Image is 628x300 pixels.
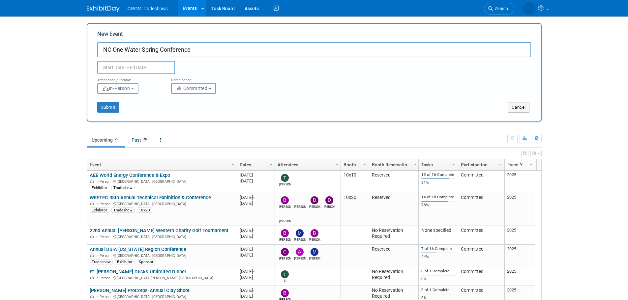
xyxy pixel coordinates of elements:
a: Annual DBIA [US_STATE] Region Conference [90,246,186,252]
span: Committed [176,86,208,91]
td: Reserved [369,171,418,193]
a: Participation [461,159,500,170]
input: Start Date - End Date [97,61,175,74]
div: [DATE] [240,246,272,252]
div: [GEOGRAPHIC_DATA], [GEOGRAPHIC_DATA] [90,234,234,239]
span: In-Person [96,202,112,206]
div: Blake Roberts [309,237,320,242]
img: Blake Roberts [311,229,318,237]
td: No Reservation Required [369,267,418,286]
a: Dates [240,159,270,170]
img: Daniel Haugland [311,196,318,204]
div: Michael Brandao [309,256,320,261]
span: In-Person [96,179,112,184]
img: Alexander Ciasca [296,248,304,256]
td: Reserved [369,193,418,226]
span: - [253,269,254,274]
span: In-Person [96,235,112,239]
a: AEE World Energy Conference & Expo [90,172,170,178]
a: Search [484,3,514,14]
div: [DATE] [240,195,272,200]
img: Myers Carpenter [296,229,304,237]
td: 10x20 [341,193,369,226]
div: None specified [421,228,455,233]
span: Column Settings [334,162,340,167]
a: Booth Reservation Status [372,159,414,170]
a: Column Settings [267,159,275,169]
div: [DATE] [240,287,272,293]
img: In-Person Event [90,276,94,279]
a: Booth Size [344,159,365,170]
div: Exhibitor [115,259,135,264]
img: TJ Williams [281,270,289,278]
a: 22nd Annual [PERSON_NAME] Western Charity Golf Tournament [90,228,228,233]
a: Upcoming28 [87,134,125,146]
span: 56 [141,137,149,142]
a: Ft. [PERSON_NAME] Ducks Unlimited Dinner [90,269,186,275]
button: Cancel [508,102,529,113]
div: [DATE] [240,178,272,184]
div: 10x20 [137,207,152,213]
span: - [253,195,254,200]
div: Participation: [171,74,235,83]
a: Column Settings [497,159,504,169]
td: Reserved [369,245,418,267]
div: 7 of 16 Complete [421,246,455,251]
img: Tod Green [281,174,289,182]
a: Past56 [127,134,154,146]
div: 0 of 1 Complete [421,287,455,292]
div: 0% [421,277,455,282]
img: In-Person Event [90,202,94,205]
div: Daniel Austria [324,204,335,209]
img: Michael Brandao [311,248,318,256]
div: [DATE] [240,233,272,239]
div: Branden Peterson [279,237,291,242]
td: Committed [458,245,504,267]
span: In-Person [96,276,112,280]
td: 2025 [505,245,535,267]
span: - [253,247,254,252]
span: In-Person [96,254,112,258]
td: 2025 [505,267,535,286]
div: Tod Green [279,182,291,187]
div: 44% [421,254,455,259]
span: Column Settings [268,162,274,167]
a: Column Settings [229,159,237,169]
img: Branden Peterson [281,289,289,297]
span: - [253,173,254,177]
span: - [253,228,254,233]
span: - [253,288,254,293]
td: Committed [458,267,504,286]
img: In-Person Event [90,235,94,238]
td: 2025 [505,193,535,226]
span: 28 [113,137,120,142]
a: Column Settings [411,159,418,169]
span: CROM Tradeshows [128,6,168,11]
div: 14 of 18 Complete [421,195,455,200]
a: Column Settings [333,159,341,169]
button: Submit [97,102,119,113]
div: Exhibitor [90,185,109,190]
div: [DATE] [240,252,272,258]
div: [DATE] [240,293,272,299]
div: Attendance / Format: [97,74,161,83]
div: Cameron Kenyon [279,256,291,261]
div: Myers Carpenter [294,237,306,242]
img: Cameron Kenyon [281,248,289,256]
div: Tradeshow [111,207,135,213]
div: [GEOGRAPHIC_DATA], [GEOGRAPHIC_DATA] [90,201,234,206]
img: Branden Peterson [281,229,289,237]
span: Column Settings [498,162,503,167]
img: In-Person Event [90,179,94,183]
div: Kristin Elliott [279,219,291,224]
span: Column Settings [528,162,534,167]
div: [GEOGRAPHIC_DATA], [GEOGRAPHIC_DATA] [90,294,234,299]
div: Bobby Oyenarte [279,204,291,209]
div: [GEOGRAPHIC_DATA][PERSON_NAME], [GEOGRAPHIC_DATA] [90,275,234,281]
div: Tradeshow [111,185,135,190]
a: WEFTEC 98th Annual Technical Exhibition & Conference [90,195,211,201]
div: 13 of 16 Complete [421,172,455,177]
span: In-Person [96,295,112,299]
span: Column Settings [452,162,457,167]
div: [DATE] [240,228,272,233]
